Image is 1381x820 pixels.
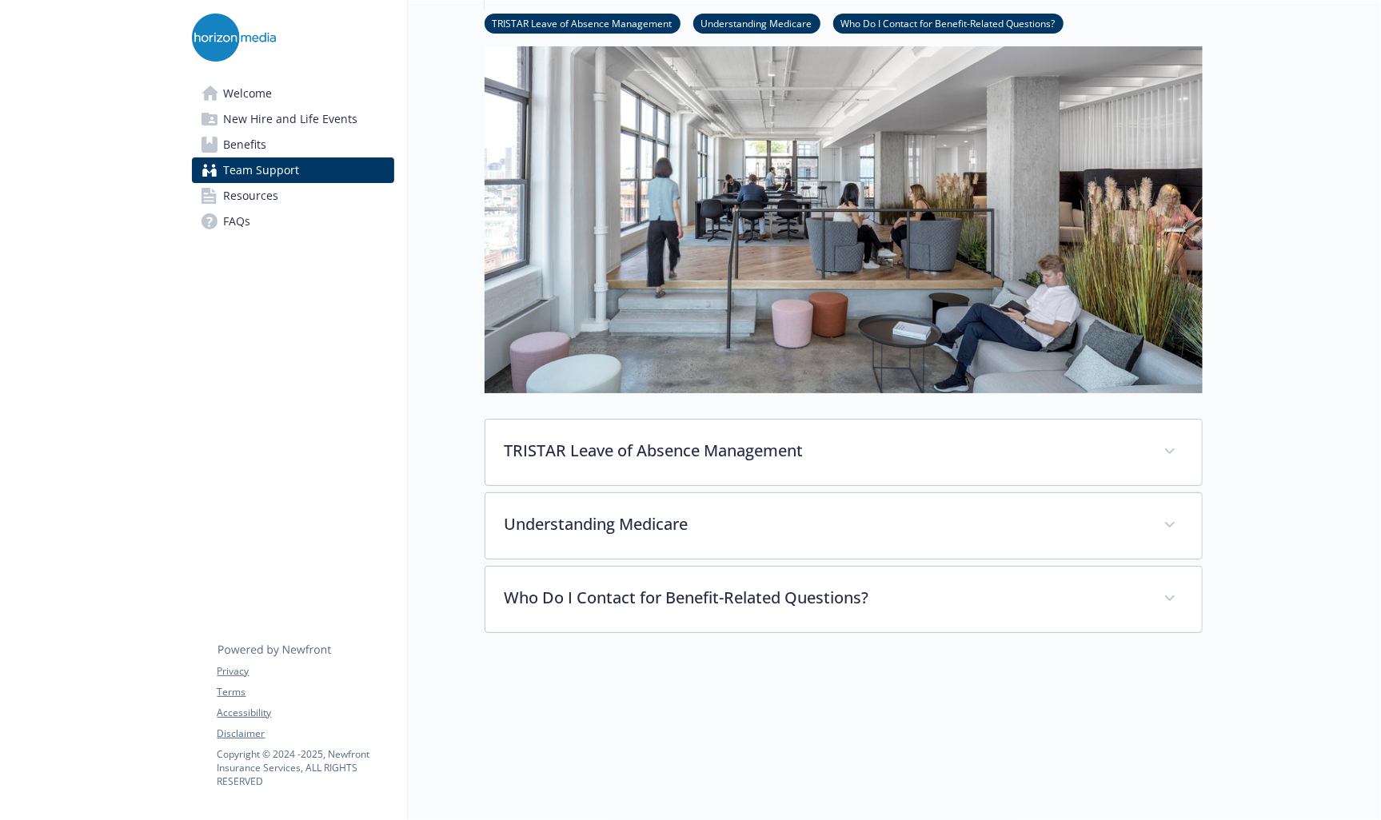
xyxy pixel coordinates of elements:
[505,512,1144,536] p: Understanding Medicare
[218,685,393,699] a: Terms
[224,106,358,132] span: New Hire and Life Events
[224,157,300,183] span: Team Support
[505,439,1144,463] p: TRISTAR Leave of Absence Management
[192,132,394,157] a: Benefits
[192,81,394,106] a: Welcome
[218,706,393,720] a: Accessibility
[693,15,820,30] a: Understanding Medicare
[485,420,1202,485] div: TRISTAR Leave of Absence Management
[218,726,393,741] a: Disclaimer
[505,586,1144,610] p: Who Do I Contact for Benefit-Related Questions?
[833,15,1064,30] a: Who Do I Contact for Benefit-Related Questions?
[485,567,1202,632] div: Who Do I Contact for Benefit-Related Questions?
[224,81,273,106] span: Welcome
[224,132,267,157] span: Benefits
[485,15,681,30] a: TRISTAR Leave of Absence Management
[192,106,394,132] a: New Hire and Life Events
[218,747,393,788] p: Copyright © 2024 - 2025 , Newfront Insurance Services, ALL RIGHTS RESERVED
[224,209,251,234] span: FAQs
[192,157,394,183] a: Team Support
[192,209,394,234] a: FAQs
[192,183,394,209] a: Resources
[224,183,279,209] span: Resources
[218,664,393,679] a: Privacy
[485,493,1202,559] div: Understanding Medicare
